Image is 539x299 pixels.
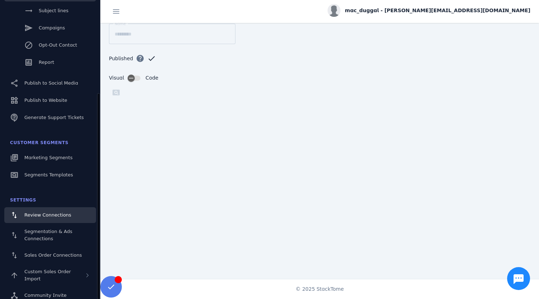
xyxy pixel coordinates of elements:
[328,4,530,17] button: mac_duggal - [PERSON_NAME][EMAIL_ADDRESS][DOMAIN_NAME]
[4,92,96,108] a: Publish to Website
[4,207,96,223] a: Review Connections
[10,198,36,203] span: Settings
[4,37,96,53] a: Opt-Out Contact
[4,167,96,183] a: Segments Templates
[146,74,158,82] span: Code
[24,155,72,160] span: Marketing Segments
[296,285,344,293] span: © 2025 StackTome
[4,150,96,166] a: Marketing Segments
[109,55,133,62] span: Published
[4,20,96,36] a: Campaigns
[133,51,147,66] button: Published
[4,75,96,91] a: Publish to Social Media
[4,54,96,70] a: Report
[24,115,84,120] span: Generate Support Tickets
[39,25,65,30] span: Campaigns
[39,42,77,48] span: Opt-Out Contact
[24,229,72,241] span: Segmentation & Ads Connections
[345,7,530,14] span: mac_duggal - [PERSON_NAME][EMAIL_ADDRESS][DOMAIN_NAME]
[24,212,71,218] span: Review Connections
[39,60,54,65] span: Report
[24,293,67,298] span: Community Invite
[24,269,71,281] span: Custom Sales Order Import
[115,22,126,26] mat-label: Name
[24,252,82,258] span: Sales Order Connections
[4,224,96,246] a: Segmentation & Ads Connections
[24,98,67,103] span: Publish to Website
[109,74,124,82] span: Visual
[328,4,340,17] img: profile.jpg
[4,3,96,19] a: Subject lines
[147,54,156,63] mat-icon: check
[4,247,96,263] a: Sales Order Connections
[4,110,96,125] a: Generate Support Tickets
[10,140,68,145] span: Customer Segments
[24,172,73,177] span: Segments Templates
[39,8,68,13] span: Subject lines
[24,80,78,86] span: Publish to Social Media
